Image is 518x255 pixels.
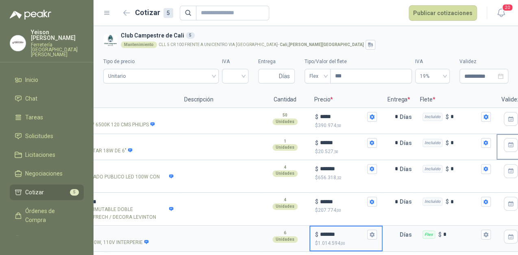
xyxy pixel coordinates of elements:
button: Publicar cotizaciones [409,5,477,21]
a: Licitaciones [10,147,84,163]
img: Logo peakr [10,10,51,20]
a: Remisiones [10,231,84,246]
input: Flex $ [443,231,479,237]
p: Días [400,109,415,125]
p: $ [315,138,318,147]
span: Remisiones [25,234,55,243]
input: -PANEL LED INCRUSTAR 18W DE 6" [22,140,174,146]
div: Incluido [422,198,442,206]
button: $$20.527,50 [367,138,377,148]
p: 50 [283,112,287,119]
p: 6 [284,230,286,236]
p: Descripción [179,92,261,108]
span: ,50 [333,149,338,154]
button: $$390.974,50 [367,112,377,122]
span: 19% [420,70,445,82]
div: Incluido [422,165,442,173]
input: -LAMPARA ALUMBRADO PUBLICO LED 100W CON FOTOCELDA [22,166,174,172]
input: Incluido $ [451,140,479,146]
p: - LAMPARA ALUMBRADO PUBLICO LED 100W CON FOTOCELDA [22,173,174,189]
span: Solicitudes [25,132,53,141]
span: Días [279,69,290,83]
img: Company Logo [103,33,118,48]
a: Cotizar5 [10,185,84,200]
div: Incluido [422,113,442,121]
label: Entrega [258,58,295,66]
h3: Club Campestre de Cali [121,31,505,40]
button: Incluido $ [481,138,491,148]
p: Días [400,226,415,243]
p: $ [315,230,318,239]
p: $ [446,197,449,206]
p: $ [438,230,442,239]
div: Mantenimiento [121,42,157,48]
a: Órdenes de Compra [10,203,84,228]
p: Precio [309,92,383,108]
span: Tareas [25,113,43,122]
span: 656.318 [318,175,341,180]
label: IVA [415,58,450,66]
a: Inicio [10,72,84,88]
input: -TUBOS LED T8 18W 6500K 120 CMS PHILIPS [22,114,174,120]
button: Flex $ [481,230,491,240]
a: Negociaciones [10,166,84,181]
p: Ferretería [GEOGRAPHIC_DATA][PERSON_NAME] [31,42,84,57]
input: $$20.527,50 [320,140,366,146]
p: $ [446,165,449,174]
span: Cotizar [25,188,44,197]
span: 207.774 [318,207,341,213]
img: Company Logo [10,35,26,51]
strong: Cali , [PERSON_NAME][GEOGRAPHIC_DATA] [280,42,364,47]
p: $ [315,174,377,182]
button: $$207.774,00 [367,197,377,207]
p: Flete [415,92,496,108]
div: Unidades [272,203,298,210]
button: 20 [494,6,508,20]
span: 20.527 [318,149,338,154]
div: Unidades [272,144,298,151]
p: $ [315,207,377,214]
div: 5 [163,8,173,18]
p: $ [446,138,449,147]
span: Negociaciones [25,169,63,178]
span: Unitario [108,70,214,82]
p: $ [315,165,318,174]
div: Unidades [272,119,298,125]
p: Yeison [PERSON_NAME] [31,29,84,41]
span: 1.014.594 [318,240,345,246]
input: -INTERRUPTOR CONMUTABLE DOBLE [PERSON_NAME] REFRECH / DECORA LEVINTON [22,199,174,205]
input: Incluido $ [451,114,479,120]
p: Días [400,135,415,151]
p: $ [315,240,377,247]
a: Solicitudes [10,128,84,144]
p: Entrega [383,92,415,108]
div: Flex [422,231,435,239]
p: Días [400,193,415,210]
p: Días [400,161,415,177]
span: Inicio [25,75,38,84]
a: Tareas [10,110,84,125]
input: -REFLECTOR LED 200W, 110V INTERPERIE [22,232,174,238]
span: Órdenes de Compra [25,207,76,224]
p: $ [315,148,377,156]
p: CLL 5 CR 100 FRENTE A UNICENTRO VIA [GEOGRAPHIC_DATA] - [159,43,364,47]
button: $$656.318,32 [367,164,377,174]
label: Tipo/Valor del flete [305,58,412,66]
p: Cantidad [261,92,309,108]
p: - INTERRUPTOR CONMUTABLE DOBLE [PERSON_NAME] REFRECH / DECORA LEVINTON [22,206,174,221]
div: Unidades [272,170,298,177]
button: Incluido $ [481,197,491,207]
label: IVA [222,58,248,66]
button: $$1.014.594,00 [367,230,377,240]
input: $$390.974,50 [320,114,366,120]
a: Chat [10,91,84,106]
span: Chat [25,94,37,103]
input: Incluido $ [451,166,479,172]
span: Flex [309,70,326,82]
label: Validez [459,58,508,66]
p: 4 [284,164,286,171]
p: $ [315,122,377,130]
div: Unidades [272,236,298,243]
span: Licitaciones [25,150,55,159]
p: $ [315,197,318,206]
